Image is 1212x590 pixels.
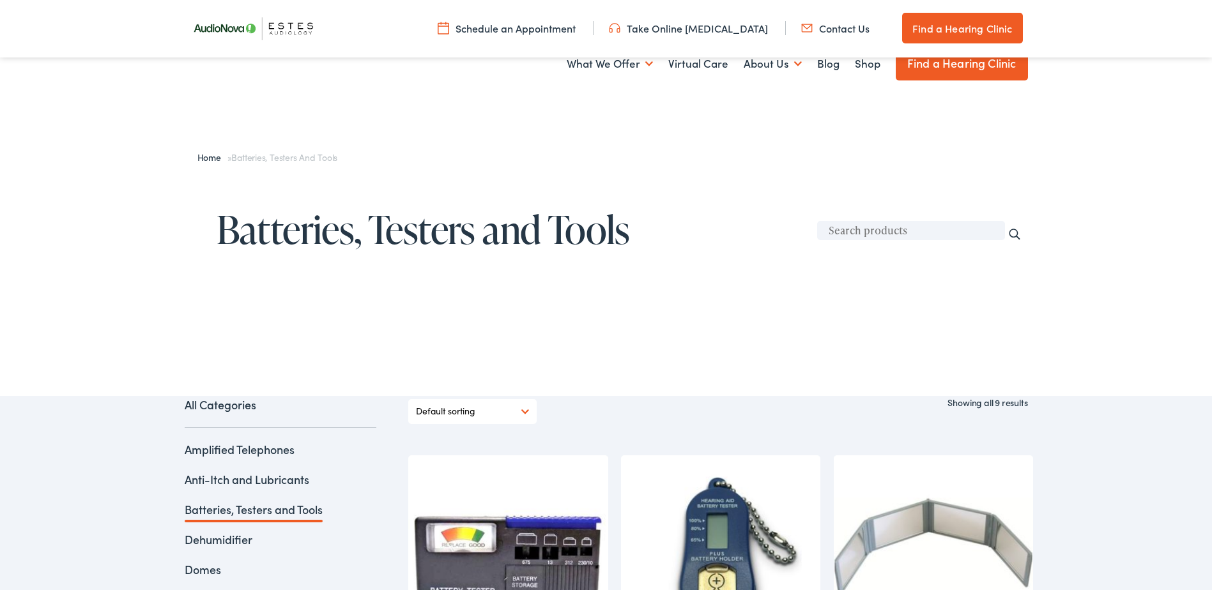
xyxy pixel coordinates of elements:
[567,40,653,87] a: What We Offer
[185,441,295,457] a: Amplified Telephones
[197,151,227,163] a: Home
[609,21,768,35] a: Take Online [MEDICAL_DATA]
[801,21,813,35] img: utility icon
[438,21,576,35] a: Schedule an Appointment
[185,471,309,487] a: Anti-Itch and Lubricants
[947,396,1027,409] p: Showing all 9 results
[817,40,840,87] a: Blog
[896,46,1028,80] a: Find a Hearing Clinic
[801,21,870,35] a: Contact Us
[817,221,1005,240] input: Search products
[609,21,620,35] img: utility icon
[668,40,728,87] a: Virtual Care
[855,40,880,87] a: Shop
[185,396,376,428] a: All Categories
[197,151,338,163] span: »
[185,561,221,577] a: Domes
[416,399,529,424] select: Shop order
[438,21,449,35] img: utility icon
[185,501,323,517] a: Batteries, Testers and Tools
[217,208,1028,250] h1: Batteries, Testers and Tools
[231,151,337,163] span: Batteries, Testers and Tools
[902,13,1022,43] a: Find a Hearing Clinic
[185,531,252,547] a: Dehumidifier
[1008,227,1022,241] input: Search
[744,40,802,87] a: About Us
